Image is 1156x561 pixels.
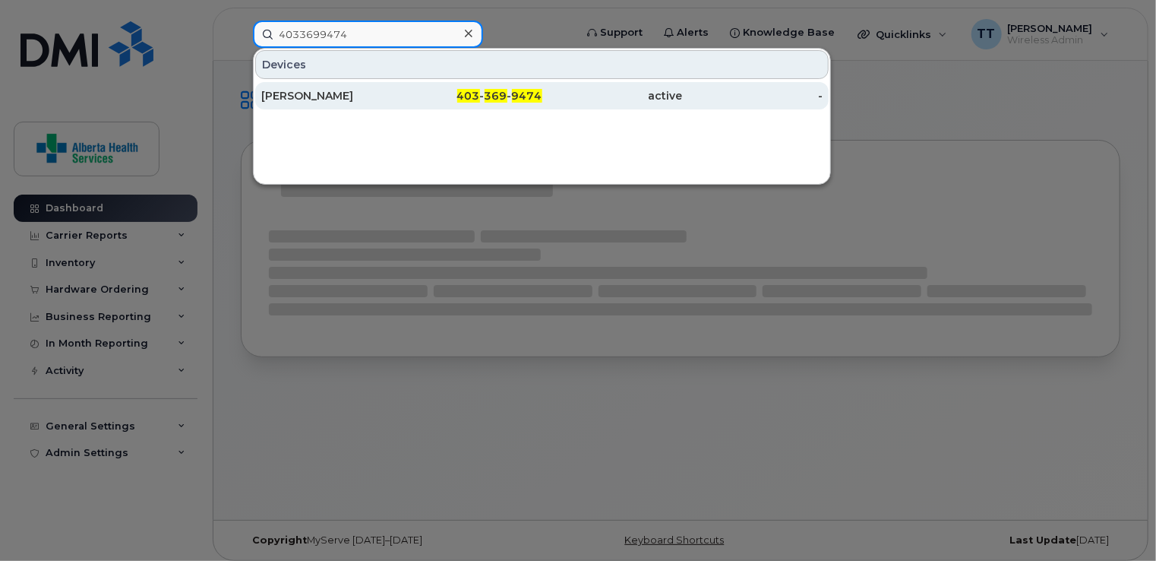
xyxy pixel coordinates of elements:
[512,89,542,103] span: 9474
[261,88,402,103] div: [PERSON_NAME]
[457,89,480,103] span: 403
[542,88,683,103] div: active
[682,88,823,103] div: -
[485,89,507,103] span: 369
[255,50,829,79] div: Devices
[255,82,829,109] a: [PERSON_NAME]403-369-9474active-
[402,88,542,103] div: - -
